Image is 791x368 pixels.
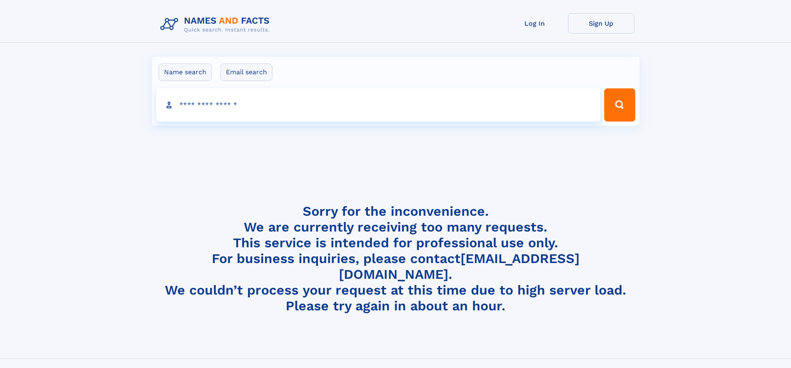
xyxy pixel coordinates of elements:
[220,63,272,81] label: Email search
[157,203,634,314] h4: Sorry for the inconvenience. We are currently receiving too many requests. This service is intend...
[156,88,601,122] input: search input
[159,63,212,81] label: Name search
[339,251,580,282] a: [EMAIL_ADDRESS][DOMAIN_NAME]
[157,13,277,36] img: Logo Names and Facts
[604,88,635,122] button: Search Button
[502,13,568,34] a: Log In
[568,13,634,34] a: Sign Up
